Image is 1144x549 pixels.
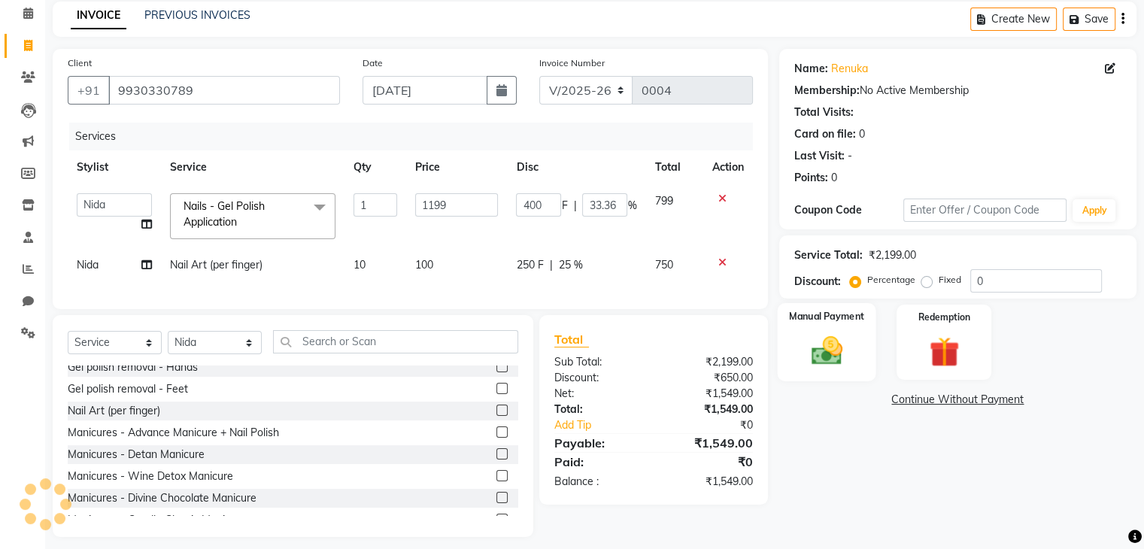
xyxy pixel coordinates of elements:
div: Discount: [794,274,841,290]
img: _cash.svg [801,333,851,369]
img: _gift.svg [920,333,969,371]
div: Manicures - Detan Manicure [68,447,205,463]
div: Total Visits: [794,105,854,120]
span: F [561,198,567,214]
label: Invoice Number [539,56,605,70]
button: Apply [1073,199,1115,222]
div: ₹1,549.00 [654,402,764,417]
span: | [573,198,576,214]
span: | [549,257,552,273]
div: ₹0 [654,453,764,471]
th: Qty [344,150,406,184]
div: Balance : [543,474,654,490]
div: Last Visit: [794,148,845,164]
div: ₹2,199.00 [869,247,916,263]
span: Nail Art (per finger) [170,258,262,271]
span: 250 F [516,257,543,273]
div: Coupon Code [794,202,903,218]
button: Save [1063,8,1115,31]
div: Manicures - Divine Chocolate Manicure [68,490,256,506]
div: ₹1,549.00 [654,386,764,402]
div: Discount: [543,370,654,386]
th: Service [161,150,344,184]
label: Redemption [918,311,970,324]
button: +91 [68,76,110,105]
th: Action [703,150,753,184]
input: Search by Name/Mobile/Email/Code [108,76,340,105]
span: Total [554,332,589,347]
label: Manual Payment [789,309,864,323]
a: INVOICE [71,2,126,29]
div: Manicures - Wine Detox Manicure [68,469,233,484]
input: Search or Scan [273,330,518,353]
span: 10 [354,258,366,271]
span: Nails - Gel Polish Application [184,199,265,229]
a: Renuka [831,61,868,77]
div: Total: [543,402,654,417]
div: ₹1,549.00 [654,474,764,490]
div: Gel polish removal - Hands [68,359,198,375]
th: Price [406,150,507,184]
div: ₹2,199.00 [654,354,764,370]
div: Payable: [543,434,654,452]
a: x [237,215,244,229]
div: 0 [859,126,865,142]
div: No Active Membership [794,83,1121,99]
div: Sub Total: [543,354,654,370]
div: Manicures - Advance Manicure + Nail Polish [68,425,279,441]
div: Net: [543,386,654,402]
th: Disc [507,150,645,184]
button: Create New [970,8,1057,31]
input: Enter Offer / Coupon Code [903,199,1067,222]
span: 799 [654,194,672,208]
div: Name: [794,61,828,77]
label: Date [363,56,383,70]
label: Fixed [939,273,961,287]
div: Card on file: [794,126,856,142]
span: 750 [654,258,672,271]
label: Client [68,56,92,70]
div: Manicures - Candle Classic Manicure [68,512,246,528]
div: Paid: [543,453,654,471]
span: Nida [77,258,99,271]
th: Stylist [68,150,161,184]
span: 100 [415,258,433,271]
div: ₹650.00 [654,370,764,386]
div: ₹0 [672,417,763,433]
a: PREVIOUS INVOICES [144,8,250,22]
a: Add Tip [543,417,672,433]
div: Services [69,123,764,150]
div: Gel polish removal - Feet [68,381,188,397]
a: Continue Without Payment [782,392,1133,408]
div: 0 [831,170,837,186]
div: - [848,148,852,164]
div: Points: [794,170,828,186]
label: Percentage [867,273,915,287]
div: ₹1,549.00 [654,434,764,452]
span: 25 % [558,257,582,273]
th: Total [645,150,702,184]
span: % [627,198,636,214]
div: Membership: [794,83,860,99]
div: Service Total: [794,247,863,263]
div: Nail Art (per finger) [68,403,160,419]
